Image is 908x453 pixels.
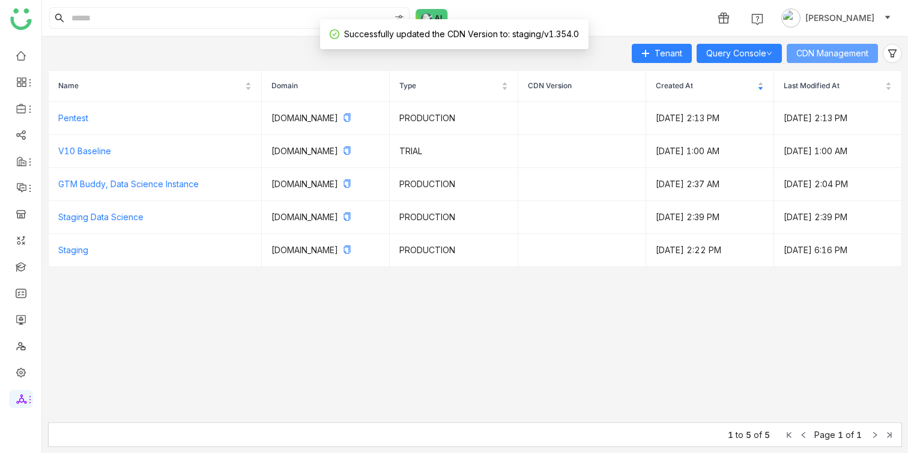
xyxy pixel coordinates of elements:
[58,179,199,189] a: GTM Buddy, Data Science Instance
[58,245,88,255] a: Staging
[774,135,902,168] td: [DATE] 1:00 AM
[764,430,770,440] span: 5
[518,71,646,102] th: CDN Version
[395,14,404,23] img: search-type.svg
[416,9,448,27] img: ask-buddy-normal.svg
[646,201,774,234] td: [DATE] 2:39 PM
[655,47,682,60] span: Tenant
[58,113,88,123] a: Pentest
[390,135,518,168] td: TRIAL
[390,201,518,234] td: PRODUCTION
[805,11,874,25] span: [PERSON_NAME]
[754,430,762,440] span: of
[736,430,743,440] span: to
[779,8,894,28] button: [PERSON_NAME]
[774,168,902,201] td: [DATE] 2:04 PM
[271,244,380,257] p: [DOMAIN_NAME]
[838,430,843,440] span: 1
[774,201,902,234] td: [DATE] 2:39 PM
[774,102,902,135] td: [DATE] 2:13 PM
[271,145,380,158] p: [DOMAIN_NAME]
[646,168,774,201] td: [DATE] 2:37 AM
[787,44,878,63] button: CDN Management
[262,71,390,102] th: Domain
[10,8,32,30] img: logo
[774,234,902,267] td: [DATE] 6:16 PM
[856,430,862,440] span: 1
[344,29,579,39] span: Successfully updated the CDN Version to: staging/v1.354.0
[646,102,774,135] td: [DATE] 2:13 PM
[781,8,801,28] img: avatar
[271,178,380,191] p: [DOMAIN_NAME]
[271,112,380,125] p: [DOMAIN_NAME]
[646,234,774,267] td: [DATE] 2:22 PM
[728,430,733,440] span: 1
[846,430,854,440] span: of
[58,212,144,222] a: Staging Data Science
[390,234,518,267] td: PRODUCTION
[390,102,518,135] td: PRODUCTION
[751,13,763,25] img: help.svg
[706,48,772,58] a: Query Console
[271,211,380,224] p: [DOMAIN_NAME]
[796,47,868,60] span: CDN Management
[814,430,835,440] span: Page
[646,135,774,168] td: [DATE] 1:00 AM
[58,146,111,156] a: V10 Baseline
[697,44,782,63] button: Query Console
[390,168,518,201] td: PRODUCTION
[746,430,751,440] span: 5
[632,44,692,63] button: Tenant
